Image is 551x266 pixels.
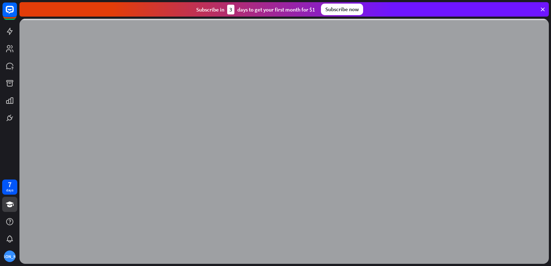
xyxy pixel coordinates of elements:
div: [PERSON_NAME] [4,251,16,262]
a: 7 days [2,179,17,195]
div: days [6,188,13,193]
div: 3 [227,5,234,14]
div: 7 [8,181,12,188]
div: Subscribe now [321,4,363,15]
div: Subscribe in days to get your first month for $1 [196,5,315,14]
